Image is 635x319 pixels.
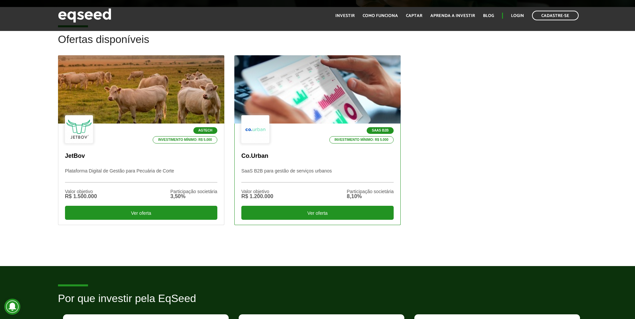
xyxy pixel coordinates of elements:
a: Login [511,14,524,18]
a: SaaS B2B Investimento mínimo: R$ 5.000 Co.Urban SaaS B2B para gestão de serviços urbanos Valor ob... [234,55,401,225]
p: Investimento mínimo: R$ 5.000 [329,136,394,144]
div: Valor objetivo [65,189,97,194]
div: Participação societária [170,189,217,194]
p: SaaS B2B para gestão de serviços urbanos [241,168,394,182]
a: Captar [406,14,422,18]
a: Blog [483,14,494,18]
a: Aprenda a investir [430,14,475,18]
div: Valor objetivo [241,189,273,194]
a: Como funciona [363,14,398,18]
h2: Por que investir pela EqSeed [58,293,577,314]
div: 8,10% [347,194,394,199]
p: Agtech [193,127,217,134]
p: JetBov [65,153,217,160]
div: Ver oferta [241,206,394,220]
p: SaaS B2B [367,127,394,134]
a: Cadastre-se [532,11,579,20]
div: Participação societária [347,189,394,194]
h2: Ofertas disponíveis [58,34,577,55]
div: R$ 1.200.000 [241,194,273,199]
div: 3,50% [170,194,217,199]
p: Plataforma Digital de Gestão para Pecuária de Corte [65,168,217,182]
p: Co.Urban [241,153,394,160]
p: Investimento mínimo: R$ 5.000 [153,136,217,144]
a: Agtech Investimento mínimo: R$ 5.000 JetBov Plataforma Digital de Gestão para Pecuária de Corte V... [58,55,224,225]
div: R$ 1.500.000 [65,194,97,199]
div: Ver oferta [65,206,217,220]
img: EqSeed [58,7,111,24]
a: Investir [335,14,355,18]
